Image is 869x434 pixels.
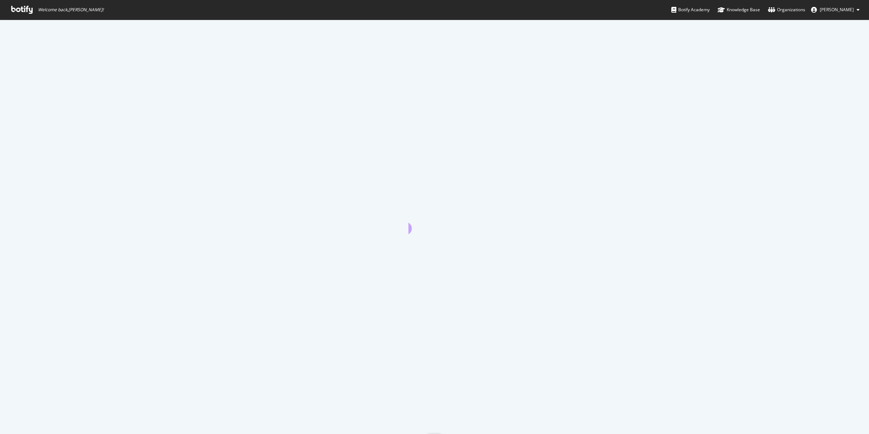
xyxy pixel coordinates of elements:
[408,208,461,234] div: animation
[671,6,710,13] div: Botify Academy
[38,7,104,13] span: Welcome back, [PERSON_NAME] !
[718,6,760,13] div: Knowledge Base
[768,6,805,13] div: Organizations
[820,7,854,13] span: Brendan O'Connell
[805,4,865,16] button: [PERSON_NAME]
